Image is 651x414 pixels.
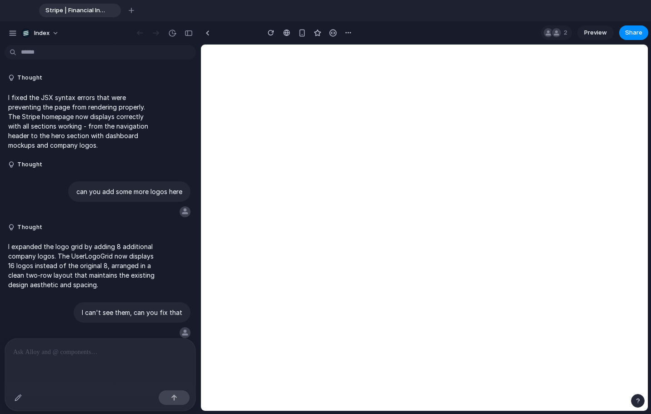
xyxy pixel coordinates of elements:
[577,25,614,40] a: Preview
[34,29,50,38] span: Index
[76,187,182,196] p: can you add some more logos here
[619,25,648,40] button: Share
[39,4,121,17] div: Stripe | Financial Infrastructure to Grow Your Revenue
[42,6,106,15] span: Stripe | Financial Infrastructure to Grow Your Revenue
[8,242,157,289] p: I expanded the logo grid by adding 8 additional company logos. The UserLogoGrid now displays 16 l...
[18,26,64,40] button: Index
[625,28,642,37] span: Share
[82,308,182,317] p: I can't see them, can you fix that
[541,25,572,40] div: 2
[8,93,157,150] p: I fixed the JSX syntax errors that were preventing the page from rendering properly. The Stripe h...
[564,28,570,37] span: 2
[584,28,607,37] span: Preview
